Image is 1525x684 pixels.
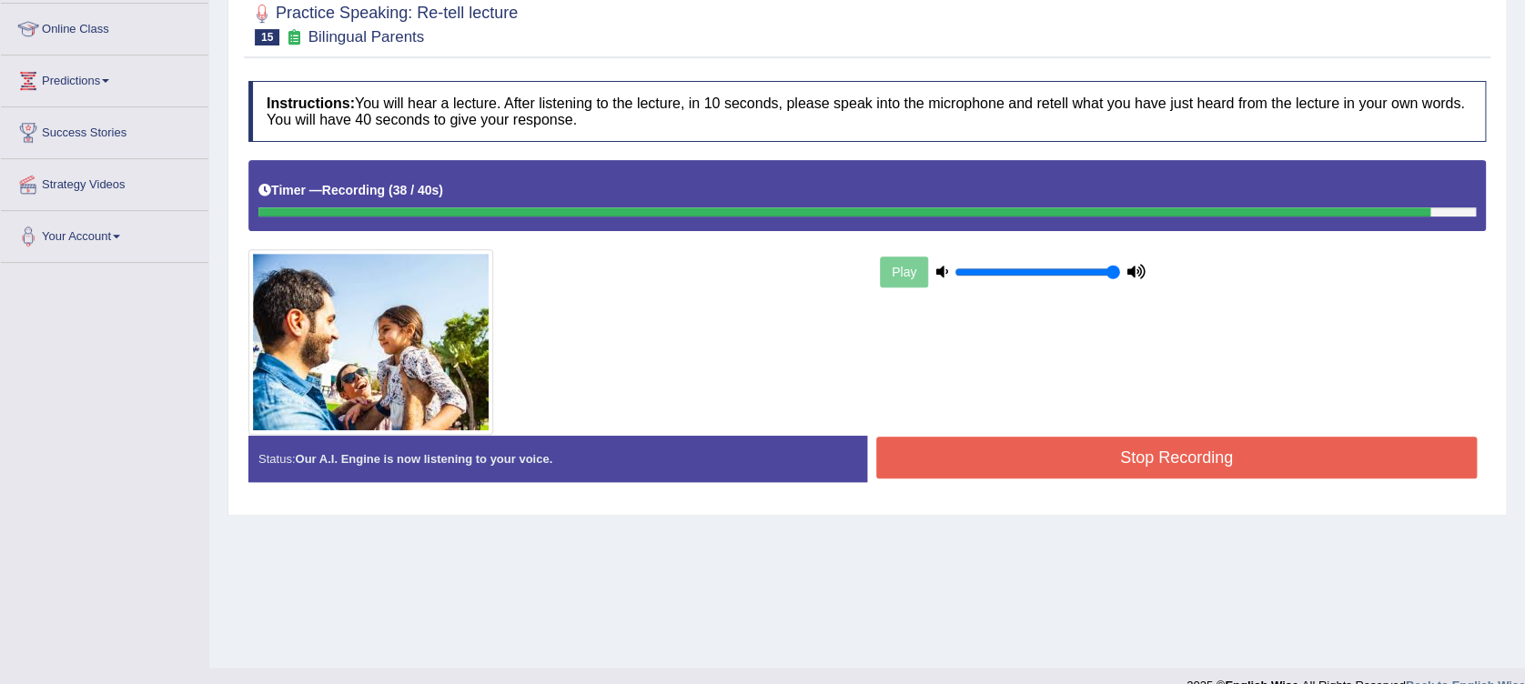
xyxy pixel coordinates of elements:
b: ) [439,183,443,197]
button: Stop Recording [876,437,1477,478]
a: Online Class [1,4,208,49]
a: Your Account [1,211,208,256]
span: 15 [255,29,279,45]
small: Exam occurring question [284,29,303,46]
small: Bilingual Parents [308,28,425,45]
a: Strategy Videos [1,159,208,205]
b: ( [389,183,393,197]
a: Predictions [1,55,208,101]
b: 38 / 40s [393,183,439,197]
h5: Timer — [258,184,443,197]
b: Recording [322,183,385,197]
strong: Our A.I. Engine is now listening to your voice. [295,452,552,466]
a: Success Stories [1,107,208,153]
div: Status: [248,436,867,482]
b: Instructions: [267,96,355,111]
h4: You will hear a lecture. After listening to the lecture, in 10 seconds, please speak into the mic... [248,81,1486,142]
